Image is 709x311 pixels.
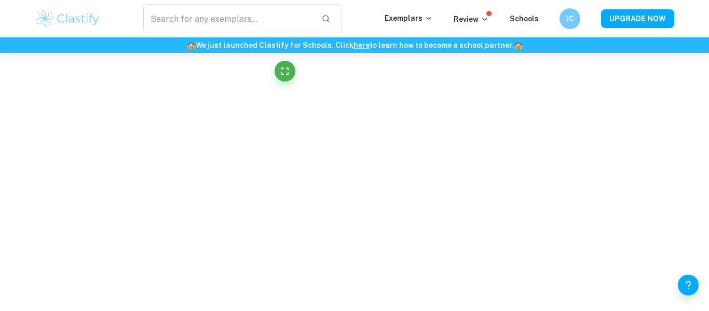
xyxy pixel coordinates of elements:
[510,15,539,23] a: Schools
[353,41,370,49] a: here
[2,39,707,51] h6: We just launched Clastify for Schools. Click to learn how to become a school partner.
[385,12,433,24] p: Exemplars
[678,275,699,295] button: Help and Feedback
[560,8,580,29] button: JC
[187,41,196,49] span: 🏫
[143,4,313,33] input: Search for any exemplars...
[454,13,489,25] p: Review
[601,9,674,28] button: UPGRADE NOW
[564,13,576,24] h6: JC
[514,41,523,49] span: 🏫
[275,61,295,82] button: Fullscreen
[35,8,101,29] img: Clastify logo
